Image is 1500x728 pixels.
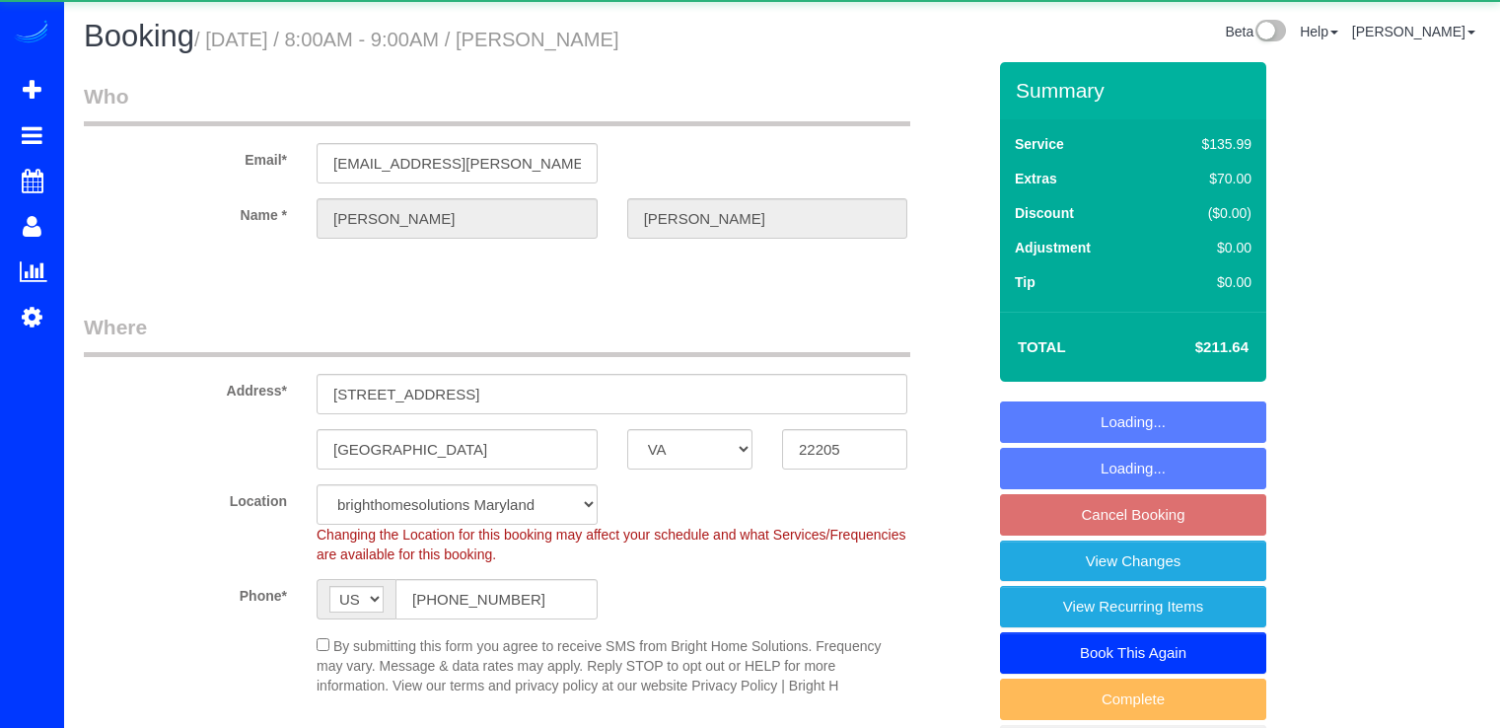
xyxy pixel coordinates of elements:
[317,638,881,693] span: By submitting this form you agree to receive SMS from Bright Home Solutions. Frequency may vary. ...
[69,579,302,606] label: Phone*
[1160,203,1251,223] div: ($0.00)
[69,484,302,511] label: Location
[1016,79,1256,102] h3: Summary
[1160,134,1251,154] div: $135.99
[194,29,619,50] small: / [DATE] / 8:00AM - 9:00AM / [PERSON_NAME]
[317,527,905,562] span: Changing the Location for this booking may affect your schedule and what Services/Frequencies are...
[1352,24,1475,39] a: [PERSON_NAME]
[1000,541,1266,582] a: View Changes
[84,313,910,357] legend: Where
[1225,24,1286,39] a: Beta
[1018,338,1066,355] strong: Total
[782,429,907,470] input: Zip Code*
[1015,272,1036,292] label: Tip
[1160,238,1251,257] div: $0.00
[69,198,302,225] label: Name *
[84,82,910,126] legend: Who
[84,19,194,53] span: Booking
[12,20,51,47] img: Automaid Logo
[317,198,598,239] input: First Name*
[1015,169,1057,188] label: Extras
[1015,134,1064,154] label: Service
[317,429,598,470] input: City*
[627,198,908,239] input: Last Name*
[395,579,598,619] input: Phone*
[1160,272,1251,292] div: $0.00
[1000,632,1266,674] a: Book This Again
[1015,238,1091,257] label: Adjustment
[317,143,598,183] input: Email*
[1160,169,1251,188] div: $70.00
[1300,24,1338,39] a: Help
[1253,20,1286,45] img: New interface
[69,143,302,170] label: Email*
[1000,586,1266,627] a: View Recurring Items
[1136,339,1249,356] h4: $211.64
[1015,203,1074,223] label: Discount
[69,374,302,400] label: Address*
